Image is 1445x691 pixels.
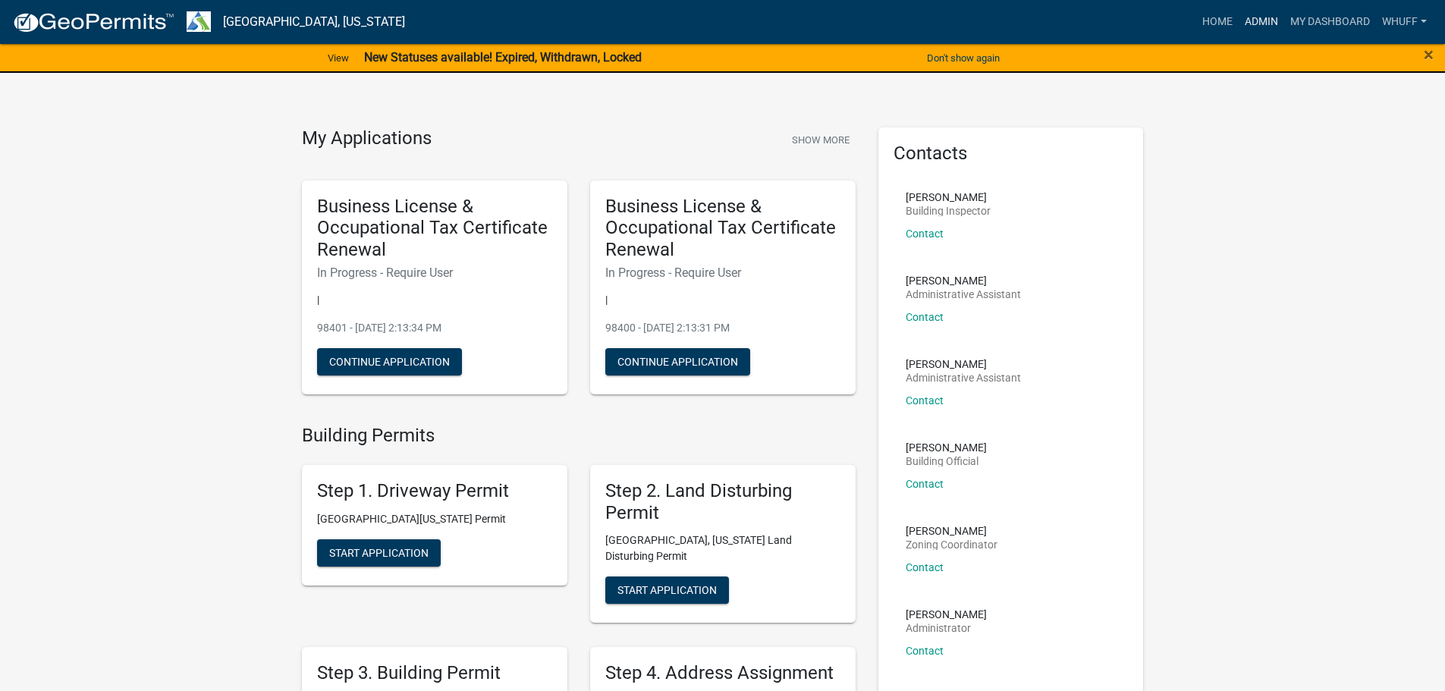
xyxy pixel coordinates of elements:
p: [PERSON_NAME] [906,442,987,453]
p: Building Official [906,456,987,466]
p: 98401 - [DATE] 2:13:34 PM [317,320,552,336]
h5: Step 4. Address Assignment [605,662,840,684]
a: Contact [906,561,944,573]
button: Continue Application [605,348,750,375]
button: Don't show again [921,46,1006,71]
a: Admin [1239,8,1284,36]
button: Start Application [317,539,441,567]
p: Administrative Assistant [906,289,1021,300]
button: Show More [786,127,856,152]
h4: Building Permits [302,425,856,447]
strong: New Statuses available! Expired, Withdrawn, Locked [364,50,642,64]
h5: Step 1. Driveway Permit [317,480,552,502]
p: | [605,292,840,308]
h5: Contacts [894,143,1129,165]
a: Contact [906,311,944,323]
p: Zoning Coordinator [906,539,997,550]
a: Contact [906,645,944,657]
button: Close [1424,46,1434,64]
a: My Dashboard [1284,8,1376,36]
a: View [322,46,355,71]
h5: Step 3. Building Permit [317,662,552,684]
h5: Step 2. Land Disturbing Permit [605,480,840,524]
a: Contact [906,394,944,407]
p: [PERSON_NAME] [906,275,1021,286]
h6: In Progress - Require User [317,265,552,280]
p: | [317,292,552,308]
h6: In Progress - Require User [605,265,840,280]
p: [GEOGRAPHIC_DATA], [US_STATE] Land Disturbing Permit [605,532,840,564]
p: 98400 - [DATE] 2:13:31 PM [605,320,840,336]
p: [PERSON_NAME] [906,192,991,203]
a: whuff [1376,8,1433,36]
a: Contact [906,228,944,240]
a: Contact [906,478,944,490]
span: Start Application [617,584,717,596]
button: Start Application [605,576,729,604]
span: × [1424,44,1434,65]
button: Continue Application [317,348,462,375]
p: Administrative Assistant [906,372,1021,383]
h4: My Applications [302,127,432,150]
p: Administrator [906,623,987,633]
span: Start Application [329,546,429,558]
h5: Business License & Occupational Tax Certificate Renewal [317,196,552,261]
a: [GEOGRAPHIC_DATA], [US_STATE] [223,9,405,35]
h5: Business License & Occupational Tax Certificate Renewal [605,196,840,261]
a: Home [1196,8,1239,36]
p: [PERSON_NAME] [906,609,987,620]
p: [PERSON_NAME] [906,526,997,536]
p: [PERSON_NAME] [906,359,1021,369]
p: Building Inspector [906,206,991,216]
p: [GEOGRAPHIC_DATA][US_STATE] Permit [317,511,552,527]
img: Troup County, Georgia [187,11,211,32]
